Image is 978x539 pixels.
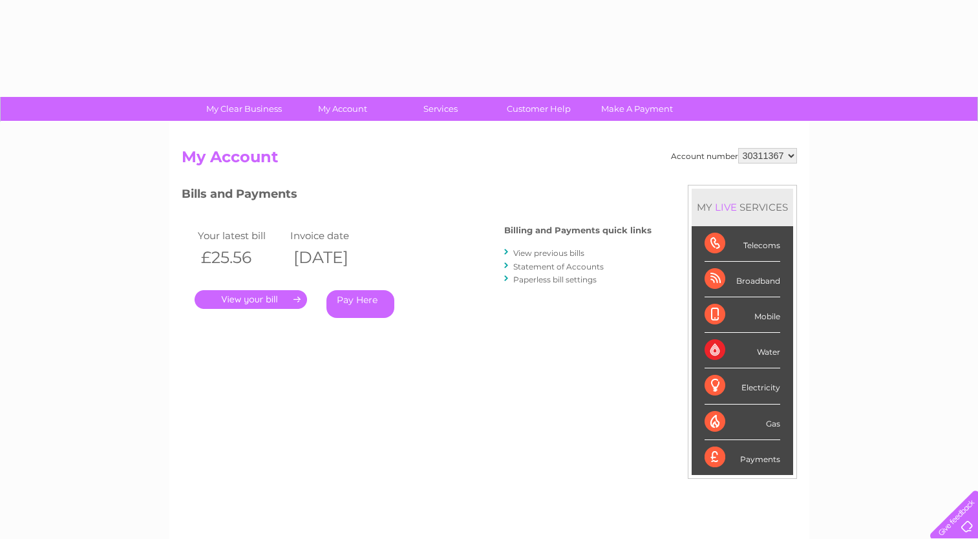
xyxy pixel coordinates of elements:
div: Account number [671,148,797,164]
div: Gas [705,405,780,440]
div: LIVE [712,201,739,213]
a: Pay Here [326,290,394,318]
div: Electricity [705,368,780,404]
td: Invoice date [287,227,380,244]
div: Mobile [705,297,780,333]
td: Your latest bill [195,227,288,244]
div: Broadband [705,262,780,297]
a: Statement of Accounts [513,262,604,271]
th: £25.56 [195,244,288,271]
a: Paperless bill settings [513,275,597,284]
div: MY SERVICES [692,189,793,226]
div: Payments [705,440,780,475]
a: Make A Payment [584,97,690,121]
th: [DATE] [287,244,380,271]
a: View previous bills [513,248,584,258]
a: My Account [289,97,396,121]
a: Services [387,97,494,121]
div: Telecoms [705,226,780,262]
a: My Clear Business [191,97,297,121]
a: Customer Help [485,97,592,121]
a: . [195,290,307,309]
h4: Billing and Payments quick links [504,226,652,235]
h3: Bills and Payments [182,185,652,207]
h2: My Account [182,148,797,173]
div: Water [705,333,780,368]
